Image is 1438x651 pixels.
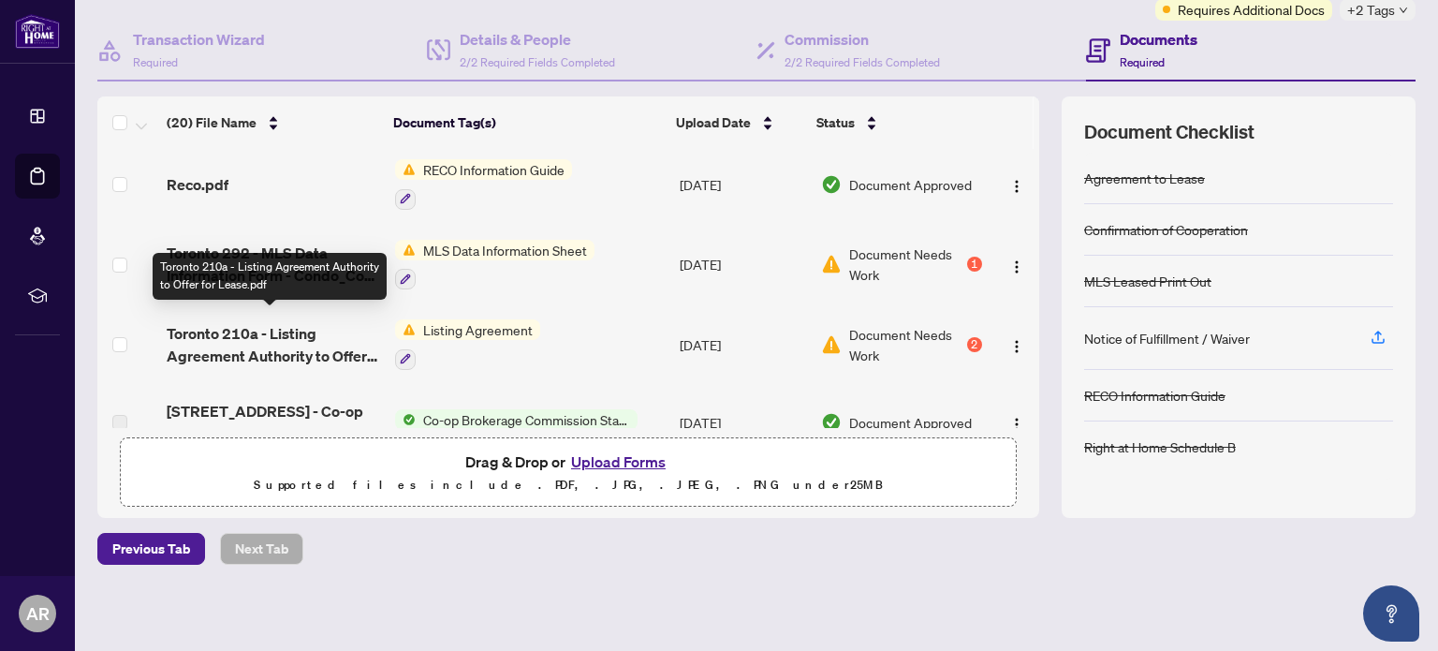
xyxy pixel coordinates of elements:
[167,242,379,287] span: Toronto 292 - MLS Data Information Form - Condo_Co-op_Co-Ownership_Time Share - Lease_Sub-Lease.pdf
[395,159,572,210] button: Status IconRECO Information Guide
[1084,119,1255,145] span: Document Checklist
[1002,407,1032,437] button: Logo
[1084,436,1236,457] div: Right at Home Schedule B
[1002,330,1032,360] button: Logo
[220,533,303,565] button: Next Tab
[395,240,416,260] img: Status Icon
[1084,271,1211,291] div: MLS Leased Print Out
[821,412,842,433] img: Document Status
[1399,6,1408,15] span: down
[416,409,638,430] span: Co-op Brokerage Commission Statement
[395,409,638,430] button: Status IconCo-op Brokerage Commission Statement
[672,304,814,385] td: [DATE]
[821,174,842,195] img: Document Status
[133,55,178,69] span: Required
[159,96,386,149] th: (20) File Name
[1009,339,1024,354] img: Logo
[1009,417,1024,432] img: Logo
[416,159,572,180] span: RECO Information Guide
[1120,55,1165,69] span: Required
[460,28,615,51] h4: Details & People
[112,534,190,564] span: Previous Tab
[849,324,963,365] span: Document Needs Work
[26,600,50,627] span: AR
[465,450,671,474] span: Drag & Drop or
[133,28,265,51] h4: Transaction Wizard
[1084,168,1205,188] div: Agreement to Lease
[395,409,416,430] img: Status Icon
[1009,179,1024,194] img: Logo
[816,112,855,133] span: Status
[395,240,594,290] button: Status IconMLS Data Information Sheet
[395,319,540,370] button: Status IconListing Agreement
[1009,259,1024,274] img: Logo
[967,337,982,352] div: 2
[672,385,814,460] td: [DATE]
[395,319,416,340] img: Status Icon
[1002,249,1032,279] button: Logo
[849,244,963,285] span: Document Needs Work
[967,257,982,272] div: 1
[132,474,1005,496] p: Supported files include .PDF, .JPG, .JPEG, .PNG under 25 MB
[1084,385,1225,406] div: RECO Information Guide
[1120,28,1197,51] h4: Documents
[785,28,940,51] h4: Commission
[821,334,842,355] img: Document Status
[821,254,842,274] img: Document Status
[672,225,814,305] td: [DATE]
[416,319,540,340] span: Listing Agreement
[15,14,60,49] img: logo
[386,96,669,149] th: Document Tag(s)
[668,96,808,149] th: Upload Date
[167,173,228,196] span: Reco.pdf
[1084,328,1250,348] div: Notice of Fulfillment / Waiver
[395,159,416,180] img: Status Icon
[785,55,940,69] span: 2/2 Required Fields Completed
[97,533,205,565] button: Previous Tab
[460,55,615,69] span: 2/2 Required Fields Completed
[849,412,972,433] span: Document Approved
[167,112,257,133] span: (20) File Name
[676,112,751,133] span: Upload Date
[153,253,387,300] div: Toronto 210a - Listing Agreement Authority to Offer for Lease.pdf
[167,322,379,367] span: Toronto 210a - Listing Agreement Authority to Offer for Lease.pdf
[672,144,814,225] td: [DATE]
[849,174,972,195] span: Document Approved
[121,438,1016,508] span: Drag & Drop orUpload FormsSupported files include .PDF, .JPG, .JPEG, .PNG under25MB
[1002,170,1032,200] button: Logo
[1084,219,1248,240] div: Confirmation of Cooperation
[1363,585,1419,642] button: Open asap
[167,400,379,445] span: [STREET_ADDRESS] - Co-op CS.pdf
[809,96,984,149] th: Status
[416,240,594,260] span: MLS Data Information Sheet
[565,450,671,474] button: Upload Forms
